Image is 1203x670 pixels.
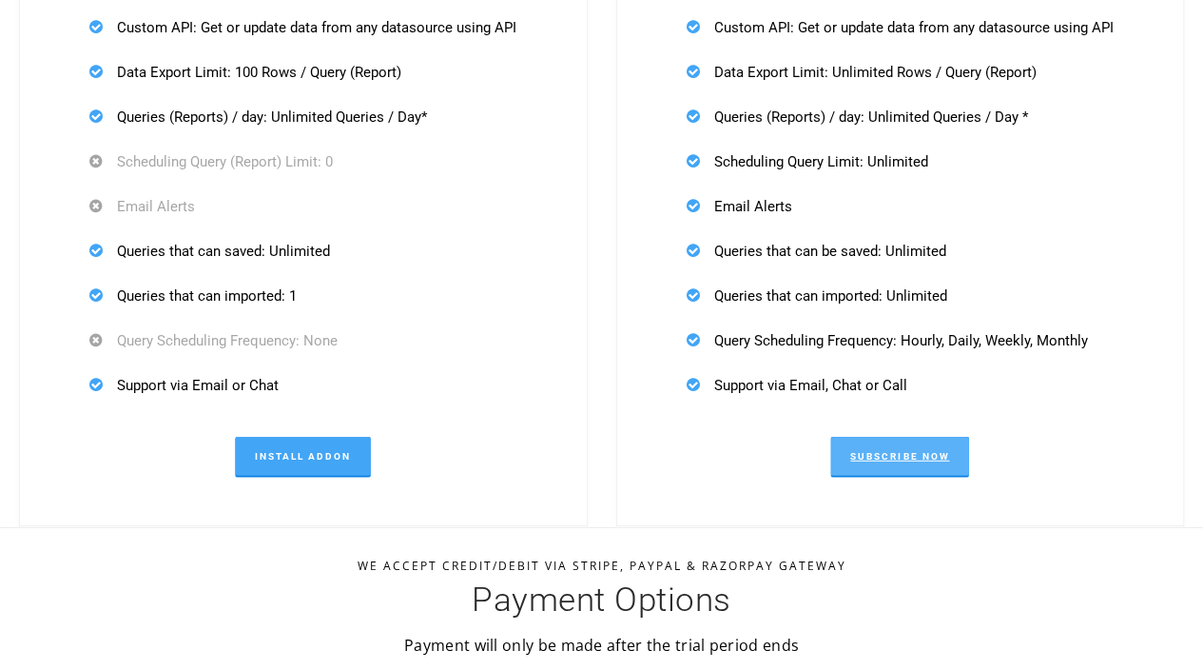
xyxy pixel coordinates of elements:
p: Custom API: Get or update data from any datasource using API [687,15,1114,39]
p: Queries that can imported: Unlimited [687,284,1114,307]
p: Queries that can imported: 1 [89,284,516,307]
p: Scheduling Query Limit: Unlimited [687,149,1114,173]
p: Queries that can saved: Unlimited [89,239,516,263]
h3: Payment Options [19,583,1184,617]
h5: We Accept Credit/Debit Via Stripe, Paypal & Razorpay Gateway [19,561,1184,572]
p: Data Export Limit: Unlimited Rows / Query (Report) [687,60,1114,84]
p: Email Alerts [687,194,1114,218]
p: Email Alerts [89,194,516,218]
p: Support via Email, Chat or Call [687,373,1114,397]
iframe: Chat Widget [1108,579,1203,670]
p: Queries that can be saved: Unlimited [687,239,1114,263]
p: Queries (Reports) / day: Unlimited Queries / Day * [687,105,1114,128]
p: Custom API: Get or update data from any datasource using API [89,15,516,39]
p: Query Scheduling Frequency: None [89,328,516,352]
p: Query Scheduling Frequency: Hourly, Daily, Weekly, Monthly [687,328,1114,352]
p: Payment will only be made after the trial period ends [19,634,1184,657]
a: Subscribe Now [830,437,969,478]
a: Install Addon [235,437,371,478]
p: Data Export Limit: 100 Rows / Query (Report) [89,60,516,84]
p: Support via Email or Chat [89,373,516,397]
p: Queries (Reports) / day: Unlimited Queries / Day* [89,105,516,128]
p: Scheduling Query (Report) Limit: 0 [89,149,516,173]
